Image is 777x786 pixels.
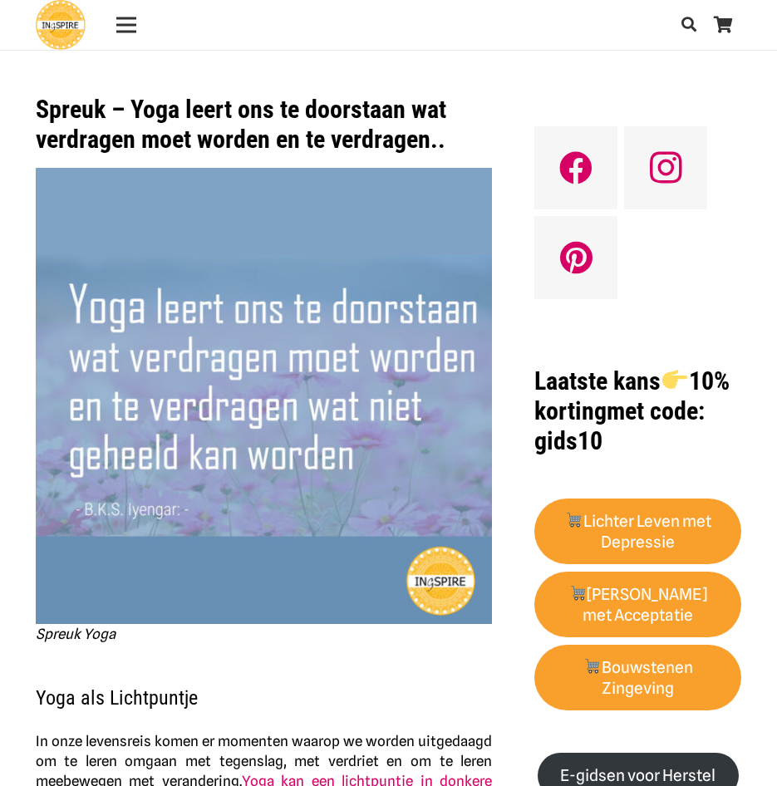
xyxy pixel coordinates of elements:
[570,585,586,601] img: 🛒
[105,4,147,46] a: Menu
[624,126,707,209] a: Instagram
[534,126,617,209] a: Facebook
[534,645,741,711] a: 🛒Bouwstenen Zingeving
[534,572,741,638] a: 🛒[PERSON_NAME] met Acceptatie
[583,658,693,698] strong: Bouwstenen Zingeving
[568,585,707,625] strong: [PERSON_NAME] met Acceptatie
[36,626,116,642] em: Spreuk Yoga
[534,216,617,299] a: Pinterest
[36,666,493,710] h2: Yoga als Lichtpuntje
[672,5,706,45] a: Zoeken
[534,366,741,456] h1: met code: gids10
[662,367,687,392] img: 👉
[534,366,730,425] strong: Laatste kans 10% korting
[560,766,716,785] strong: E-gidsen voor Herstel
[534,499,741,565] a: 🛒Lichter Leven met Depressie
[565,512,711,552] strong: Lichter Leven met Depressie
[36,95,493,155] h1: Spreuk – Yoga leert ons te doorstaan wat verdragen moet worden en te verdragen..
[584,658,600,674] img: 🛒
[566,512,582,528] img: 🛒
